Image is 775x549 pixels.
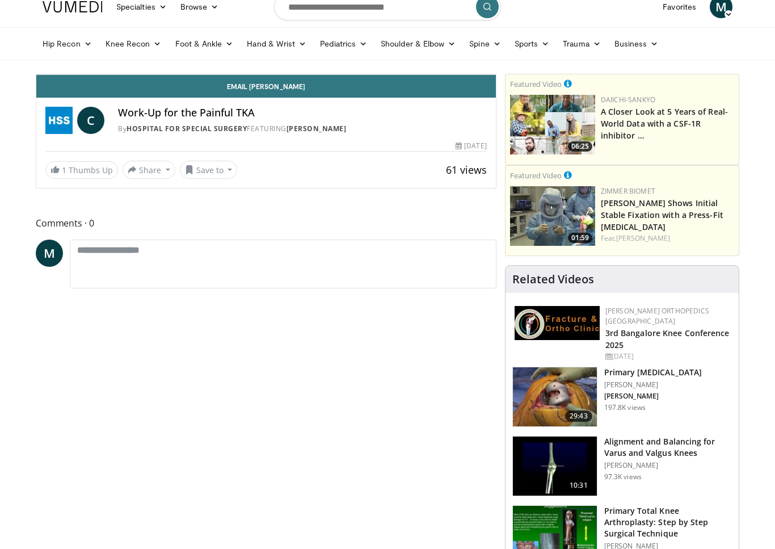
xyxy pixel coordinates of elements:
span: 06:25 [568,141,592,152]
a: Email [PERSON_NAME] [36,75,496,98]
img: 1ab50d05-db0e-42c7-b700-94c6e0976be2.jpeg.150x105_q85_autocrop_double_scale_upscale_version-0.2.jpg [515,306,600,340]
a: Business [608,32,666,55]
a: [PERSON_NAME] [616,233,670,243]
p: [PERSON_NAME] [604,461,732,470]
video-js: Video Player [36,74,496,75]
img: 6bc46ad6-b634-4876-a934-24d4e08d5fac.150x105_q85_crop-smart_upscale.jpg [510,186,595,246]
a: [PERSON_NAME] Orthopedics [GEOGRAPHIC_DATA] [605,306,709,326]
span: 01:59 [568,233,592,243]
p: 197.8K views [604,403,646,412]
a: Hand & Wrist [240,32,313,55]
a: M [36,240,63,267]
span: 29:43 [565,410,592,422]
a: 01:59 [510,186,595,246]
small: Featured Video [510,170,562,181]
a: [PERSON_NAME] [287,124,347,133]
a: Shoulder & Elbow [374,32,462,55]
h3: Primary Total Knee Arthroplasty: Step by Step Surgical Technique [604,505,732,539]
a: Foot & Ankle [169,32,241,55]
a: C [77,107,104,134]
a: Trauma [556,32,608,55]
p: [PERSON_NAME] [604,392,702,401]
a: Hospital for Special Surgery [127,124,247,133]
a: Knee Recon [99,32,169,55]
div: By FEATURING [118,124,487,134]
a: Pediatrics [313,32,374,55]
div: [DATE] [605,351,730,362]
span: Comments 0 [36,216,496,231]
a: 29:43 Primary [MEDICAL_DATA] [PERSON_NAME] [PERSON_NAME] 197.8K views [512,367,732,427]
p: [PERSON_NAME] [604,380,702,389]
h3: Primary [MEDICAL_DATA] [604,367,702,378]
a: 3rd Bangalore Knee Conference 2025 [605,328,730,350]
img: 38523_0000_3.png.150x105_q85_crop-smart_upscale.jpg [513,437,597,496]
img: Hospital for Special Surgery [45,107,73,134]
div: [DATE] [456,141,486,151]
img: 93c22cae-14d1-47f0-9e4a-a244e824b022.png.150x105_q85_crop-smart_upscale.jpg [510,95,595,154]
a: Daiichi-Sankyo [601,95,655,104]
button: Share [123,161,175,179]
button: Save to [180,161,238,179]
a: A Closer Look at 5 Years of Real-World Data with a CSF-1R inhibitor … [601,106,728,141]
a: Hip Recon [36,32,99,55]
h3: Alignment and Balancing for Varus and Valgus Knees [604,436,732,459]
img: 297061_3.png.150x105_q85_crop-smart_upscale.jpg [513,367,597,426]
a: 10:31 Alignment and Balancing for Varus and Valgus Knees [PERSON_NAME] 97.3K views [512,436,732,496]
p: 97.3K views [604,472,642,481]
small: Featured Video [510,79,562,89]
a: Spine [462,32,507,55]
a: Zimmer Biomet [601,186,655,196]
a: 1 Thumbs Up [45,161,118,179]
a: [PERSON_NAME] Shows Initial Stable Fixation with a Press-Fit [MEDICAL_DATA] [601,198,723,232]
span: 1 [62,165,66,175]
h4: Related Videos [512,273,594,286]
a: Sports [508,32,557,55]
span: 10:31 [565,480,592,491]
span: 61 views [446,163,487,177]
h4: Work-Up for the Painful TKA [118,107,487,119]
div: Feat. [601,233,734,244]
img: VuMedi Logo [43,1,103,12]
a: 06:25 [510,95,595,154]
